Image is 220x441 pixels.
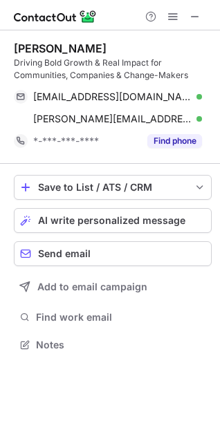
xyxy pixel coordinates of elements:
[38,248,91,259] span: Send email
[14,335,212,355] button: Notes
[14,57,212,82] div: Driving Bold Growth & Real Impact for Communities, Companies & Change-Makers
[147,134,202,148] button: Reveal Button
[14,8,97,25] img: ContactOut v5.3.10
[14,241,212,266] button: Send email
[33,113,192,125] span: [PERSON_NAME][EMAIL_ADDRESS][DOMAIN_NAME]
[38,215,185,226] span: AI write personalized message
[37,281,147,292] span: Add to email campaign
[14,175,212,200] button: save-profile-one-click
[38,182,187,193] div: Save to List / ATS / CRM
[33,91,192,103] span: [EMAIL_ADDRESS][DOMAIN_NAME]
[14,41,107,55] div: [PERSON_NAME]
[14,308,212,327] button: Find work email
[14,208,212,233] button: AI write personalized message
[14,274,212,299] button: Add to email campaign
[36,339,206,351] span: Notes
[36,311,206,323] span: Find work email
